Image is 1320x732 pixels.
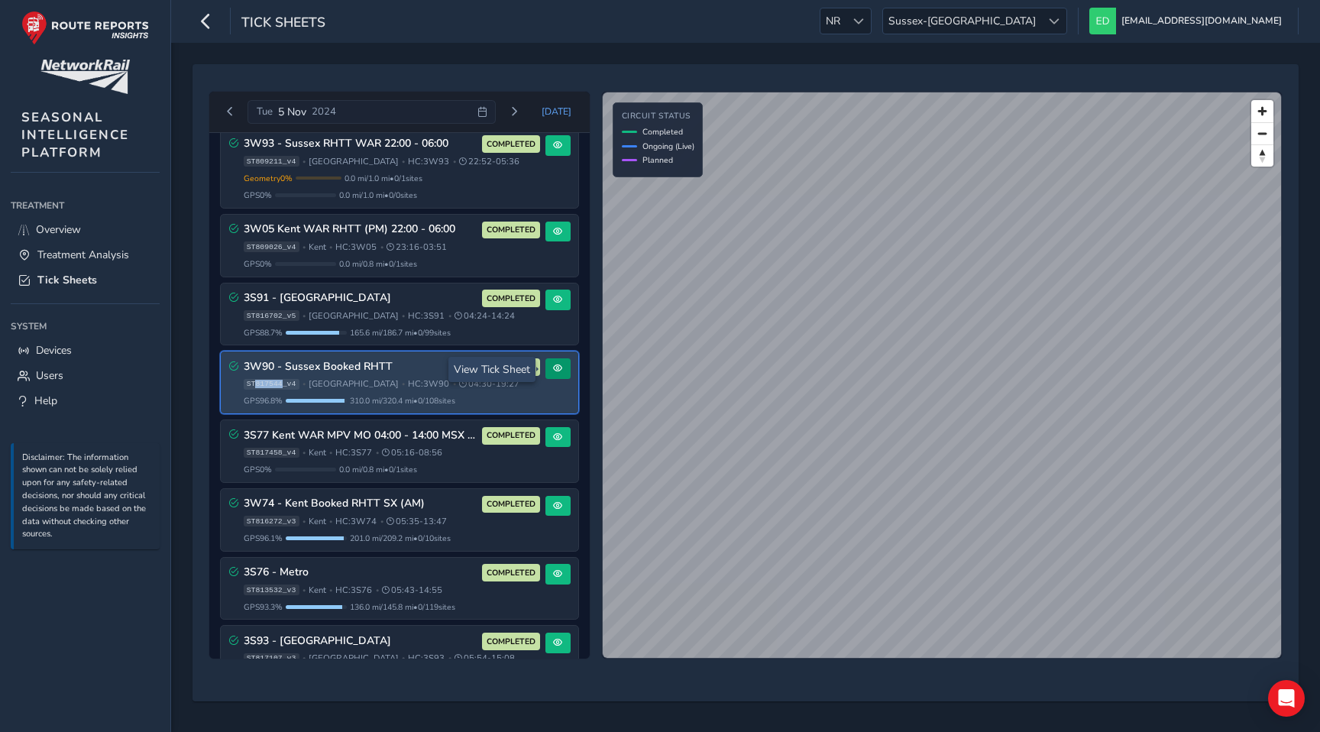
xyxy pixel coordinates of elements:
a: Help [11,388,160,413]
span: HC: 3W90 [408,378,449,390]
button: Zoom in [1251,100,1273,122]
span: • [402,312,405,320]
h3: 3S77 Kent WAR MPV MO 04:00 - 14:00 MSX 05:00 - 15:00 [244,429,477,442]
img: rr logo [21,11,149,45]
span: 201.0 mi / 209.2 mi • 0 / 10 sites [350,533,451,544]
span: Treatment Analysis [37,248,129,262]
span: 5 Nov [278,105,306,119]
span: 22:52 - 05:36 [459,156,519,167]
span: • [380,243,383,251]
span: Overview [36,222,81,237]
span: • [329,586,332,594]
span: • [453,157,456,166]
span: Planned [642,154,673,166]
h3: 3W90 - Sussex Booked RHTT [244,361,477,374]
span: Geometry 0 % [244,173,293,184]
span: 05:35 - 13:47 [387,516,447,527]
span: Kent [309,241,326,253]
span: COMPLETED [487,498,535,510]
span: 0.0 mi / 1.0 mi • 0 / 1 sites [345,173,422,184]
span: COMPLETED [487,361,535,374]
a: Overview [11,217,160,242]
span: 0.0 mi / 0.8 mi • 0 / 1 sites [339,258,417,270]
span: • [302,654,306,662]
span: 05:16 - 08:56 [382,447,442,458]
button: Next day [501,102,526,121]
span: Tick Sheets [37,273,97,287]
span: COMPLETED [487,567,535,579]
span: GPS 0 % [244,464,272,475]
span: • [302,517,306,526]
span: HC: 3S93 [408,653,445,664]
span: 05:43 - 14:55 [382,585,442,596]
a: Users [11,363,160,388]
span: ST809211_v4 [244,156,299,167]
span: • [302,586,306,594]
span: ST816272_v3 [244,516,299,526]
span: • [302,449,306,457]
span: • [329,517,332,526]
span: ST817458_v4 [244,448,299,458]
span: • [376,586,379,594]
span: ST817544_v4 [244,379,299,390]
span: Kent [309,516,326,527]
span: • [453,380,456,388]
span: 165.6 mi / 186.7 mi • 0 / 99 sites [350,327,451,338]
span: • [302,380,306,388]
button: Previous day [218,102,243,121]
span: ST817107_v3 [244,653,299,664]
span: HC: 3W93 [408,156,449,167]
canvas: Map [603,92,1281,658]
span: • [329,449,332,457]
div: System [11,315,160,338]
span: 23:16 - 03:51 [387,241,447,253]
span: Ongoing (Live) [642,141,694,152]
span: • [302,157,306,166]
span: GPS 0 % [244,258,272,270]
span: • [402,654,405,662]
span: 04:30 - 19:27 [459,378,519,390]
span: GPS 96.8 % [244,395,283,406]
span: ST809026_v4 [244,241,299,252]
span: 0.0 mi / 0.8 mi • 0 / 1 sites [339,464,417,475]
span: [EMAIL_ADDRESS][DOMAIN_NAME] [1121,8,1282,34]
span: HC: 3S91 [408,310,445,322]
span: Users [36,368,63,383]
span: [GEOGRAPHIC_DATA] [309,310,399,322]
span: GPS 96.1 % [244,533,283,544]
span: [GEOGRAPHIC_DATA] [309,653,399,664]
p: Disclaimer: The information shown can not be solely relied upon for any safety-related decisions,... [22,452,152,542]
span: GPS 0 % [244,189,272,201]
span: 04:24 - 14:24 [455,310,515,322]
span: [GEOGRAPHIC_DATA] [309,378,399,390]
span: Sussex-[GEOGRAPHIC_DATA] [883,8,1041,34]
h3: 3W05 Kent WAR RHTT (PM) 22:00 - 06:00 [244,223,477,236]
button: [EMAIL_ADDRESS][DOMAIN_NAME] [1089,8,1287,34]
a: Devices [11,338,160,363]
span: COMPLETED [487,429,535,442]
h3: 3S76 - Metro [244,566,477,579]
span: • [329,243,332,251]
img: diamond-layout [1089,8,1116,34]
span: ST813532_v3 [244,585,299,595]
span: Tue [257,105,273,118]
span: [DATE] [542,105,571,118]
a: Treatment Analysis [11,242,160,267]
a: Tick Sheets [11,267,160,293]
span: HC: 3W05 [335,241,377,253]
span: Kent [309,447,326,458]
span: HC: 3W74 [335,516,377,527]
h3: 3W74 - Kent Booked RHTT SX (AM) [244,497,477,510]
span: 05:54 - 15:08 [455,653,515,664]
span: COMPLETED [487,293,535,305]
span: • [376,449,379,457]
span: • [302,312,306,320]
div: Treatment [11,194,160,217]
span: • [380,517,383,526]
span: 136.0 mi / 145.8 mi • 0 / 119 sites [350,601,455,613]
span: • [448,312,451,320]
span: COMPLETED [487,636,535,648]
h3: 3W93 - Sussex RHTT WAR 22:00 - 06:00 [244,138,477,151]
div: Open Intercom Messenger [1268,680,1305,717]
span: Completed [642,126,683,138]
